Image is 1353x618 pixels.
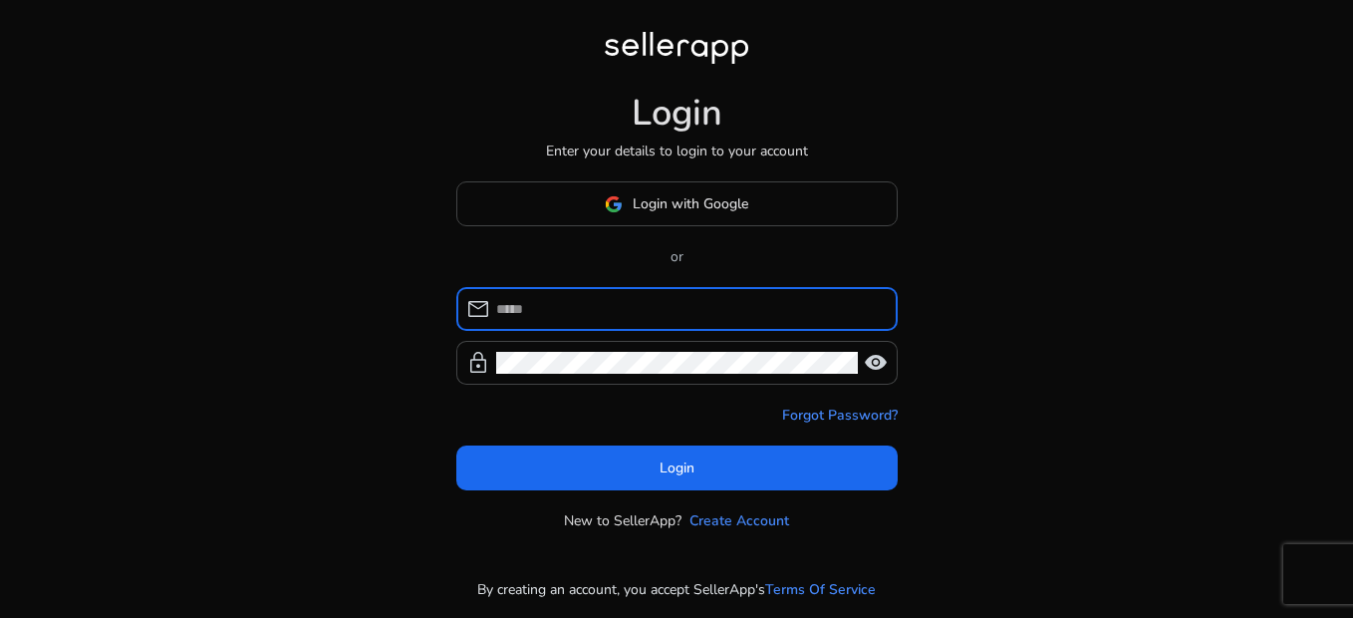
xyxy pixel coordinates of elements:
[466,351,490,375] span: lock
[546,141,808,161] p: Enter your details to login to your account
[660,458,694,478] span: Login
[456,181,898,226] button: Login with Google
[782,405,898,426] a: Forgot Password?
[632,92,722,135] h1: Login
[765,579,876,600] a: Terms Of Service
[864,351,888,375] span: visibility
[456,446,898,490] button: Login
[564,510,681,531] p: New to SellerApp?
[689,510,789,531] a: Create Account
[633,193,748,214] span: Login with Google
[466,297,490,321] span: mail
[605,195,623,213] img: google-logo.svg
[456,246,898,267] p: or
